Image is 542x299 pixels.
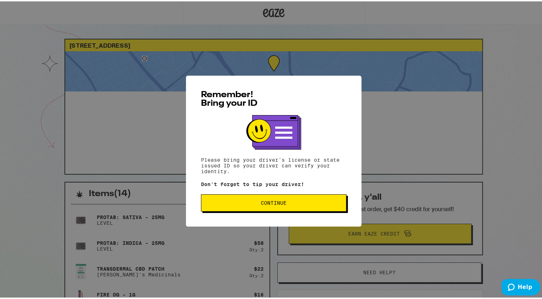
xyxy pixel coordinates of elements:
p: Please bring your driver's license or state issued ID so your driver can verify your identity. [201,156,346,173]
p: Don't forget to tip your driver! [201,180,346,186]
span: Continue [261,199,287,204]
iframe: Opens a widget where you can find more information [502,277,540,295]
button: Continue [201,193,346,210]
span: Remember! Bring your ID [201,89,258,106]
